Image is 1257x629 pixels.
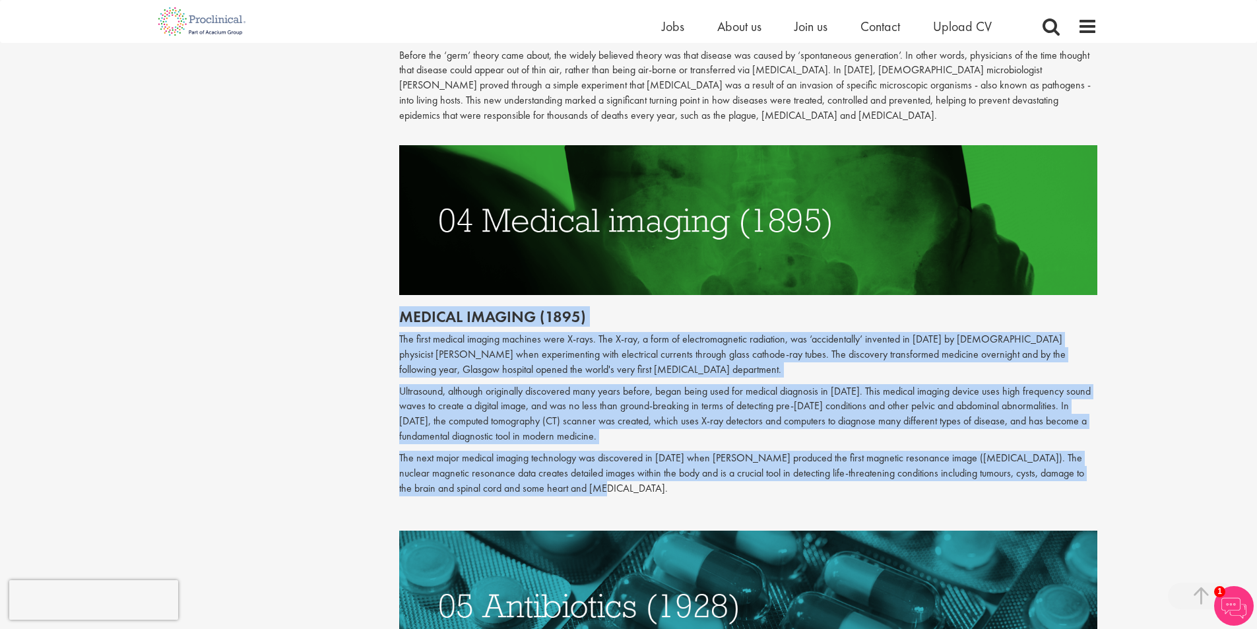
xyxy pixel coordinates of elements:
[717,18,761,35] a: About us
[1214,586,1254,626] img: Chatbot
[933,18,992,35] a: Upload CV
[399,308,1097,325] h2: Medical imaging (1895)
[1214,586,1225,597] span: 1
[399,332,1097,378] p: The first medical imaging machines were X-rays. The X-ray, a form of electromagnetic radiation, w...
[794,18,827,35] a: Join us
[662,18,684,35] a: Jobs
[399,384,1097,444] p: Ultrasound, although originally discovered many years before, began being used for medical diagno...
[860,18,900,35] a: Contact
[9,580,178,620] iframe: reCAPTCHA
[399,451,1097,496] p: The next major medical imaging technology was discovered in [DATE] when [PERSON_NAME] produced th...
[399,48,1097,123] p: Before the ‘germ’ theory came about, the widely believed theory was that disease was caused by ‘s...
